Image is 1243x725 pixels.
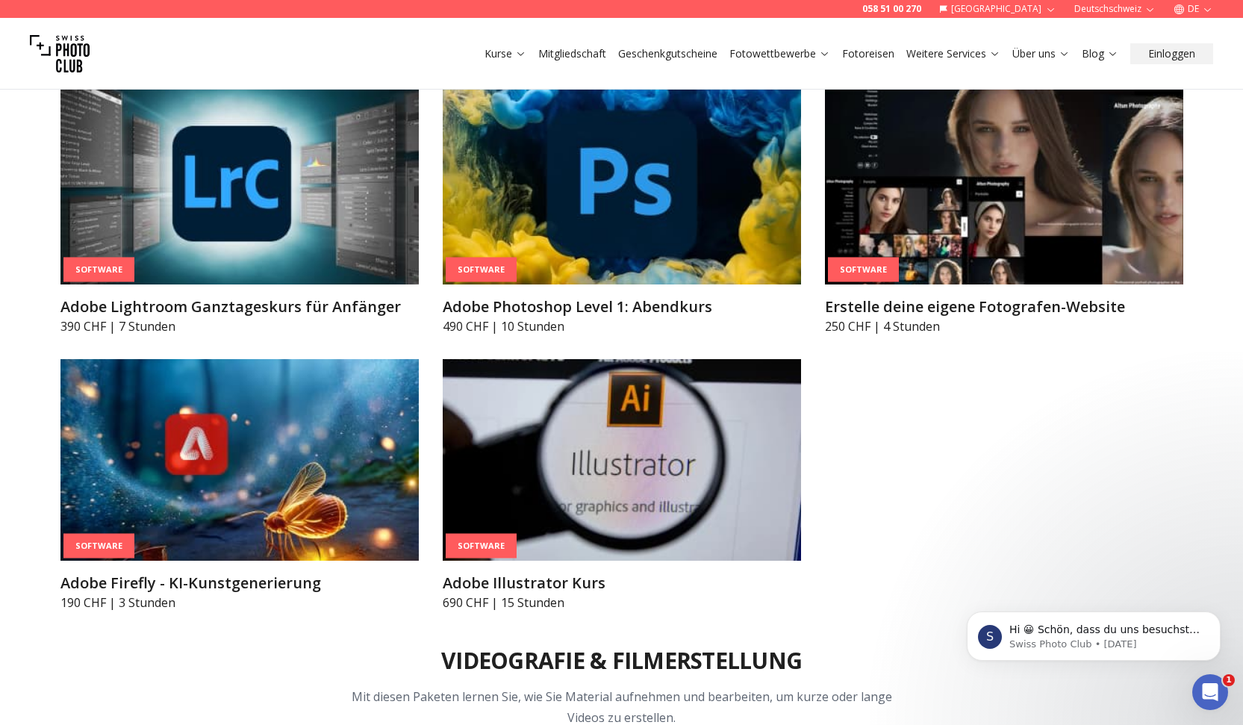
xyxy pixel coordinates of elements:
div: Software [446,534,517,558]
h3: Adobe Firefly - KI-Kunstgenerierung [60,573,419,594]
a: Fotoreisen [842,46,894,61]
img: Adobe Firefly - KI-Kunstgenerierung [60,359,419,561]
img: Adobe Photoshop Level 1: Abendkurs [443,83,801,284]
a: 058 51 00 270 [862,3,921,15]
a: Erstelle deine eigene Fotografen-WebsiteSoftwareErstelle deine eigene Fotografen-Website250 CHF |... [825,83,1183,335]
p: 490 CHF | 10 Stunden [443,317,801,335]
img: Adobe Lightroom Ganztageskurs für Anfänger [60,83,419,284]
a: Mitgliedschaft [538,46,606,61]
p: 250 CHF | 4 Stunden [825,317,1183,335]
div: Software [63,258,134,282]
a: Adobe Lightroom Ganztageskurs für AnfängerSoftwareAdobe Lightroom Ganztageskurs für Anfänger390 C... [60,83,419,335]
span: 1 [1223,674,1235,686]
a: Fotowettbewerbe [729,46,830,61]
button: Blog [1076,43,1124,64]
div: Software [446,258,517,282]
h3: Adobe Lightroom Ganztageskurs für Anfänger [60,296,419,317]
h3: Erstelle deine eigene Fotografen-Website [825,296,1183,317]
h3: Adobe Photoshop Level 1: Abendkurs [443,296,801,317]
button: Fotowettbewerbe [723,43,836,64]
p: 390 CHF | 7 Stunden [60,317,419,335]
a: Geschenkgutscheine [618,46,717,61]
a: Blog [1082,46,1118,61]
div: Software [828,258,899,282]
p: 190 CHF | 3 Stunden [60,594,419,612]
button: Fotoreisen [836,43,900,64]
h3: Adobe Illustrator Kurs [443,573,801,594]
h2: Videografie & Filmerstellung [441,647,802,674]
a: Weitere Services [906,46,1000,61]
a: Adobe Illustrator KursSoftwareAdobe Illustrator Kurs690 CHF | 15 Stunden [443,359,801,612]
button: Weitere Services [900,43,1006,64]
a: Adobe Photoshop Level 1: AbendkursSoftwareAdobe Photoshop Level 1: Abendkurs490 CHF | 10 Stunden [443,83,801,335]
iframe: Intercom live chat [1192,674,1228,710]
a: Kurse [485,46,526,61]
a: Adobe Firefly - KI-KunstgenerierungSoftwareAdobe Firefly - KI-Kunstgenerierung190 CHF | 3 Stunden [60,359,419,612]
button: Geschenkgutscheine [612,43,723,64]
img: Adobe Illustrator Kurs [443,359,801,561]
button: Einloggen [1130,43,1213,64]
img: Erstelle deine eigene Fotografen-Website [825,83,1183,284]
button: Kurse [479,43,532,64]
img: Swiss photo club [30,24,90,84]
div: Software [63,534,134,558]
a: Über uns [1012,46,1070,61]
p: 690 CHF | 15 Stunden [443,594,801,612]
button: Über uns [1006,43,1076,64]
button: Mitgliedschaft [532,43,612,64]
iframe: Intercom notifications message [944,580,1243,685]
